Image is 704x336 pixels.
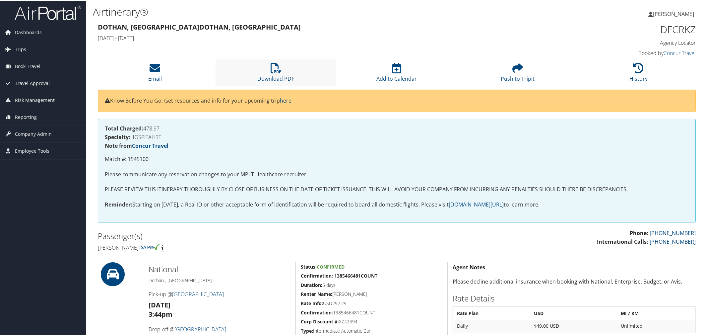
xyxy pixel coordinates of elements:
strong: Dothan, [GEOGRAPHIC_DATA] Dothan, [GEOGRAPHIC_DATA] [98,22,301,31]
strong: Renter Name: [301,290,332,296]
a: History [629,66,648,82]
h2: Passenger(s) [98,230,392,241]
span: Confirmed [317,263,345,269]
h4: Drop-off @ [149,325,290,332]
strong: Rate Info: [301,299,323,306]
strong: Agent Notes [453,263,485,270]
th: MI / KM [617,307,695,319]
span: Employee Tools [15,142,49,159]
h2: Rate Details [453,292,696,303]
h4: 478.97 [105,125,689,130]
strong: Total Charged: [105,124,143,131]
h2: National [149,263,290,274]
a: Download PDF [257,66,294,82]
strong: International Calls: [597,237,648,245]
a: Email [148,66,162,82]
span: Company Admin [15,125,52,142]
strong: 3:44pm [149,309,172,318]
strong: Corp Discount #: [301,318,339,324]
td: Daily [454,319,530,331]
th: USD [531,307,617,319]
a: [PERSON_NAME] [648,3,701,23]
h5: [PERSON_NAME] [301,290,442,297]
h4: Pick-up @ [149,290,290,297]
strong: Type: [301,327,313,333]
h1: Airtinerary® [93,4,498,18]
strong: Duration: [301,281,322,288]
span: Reporting [15,108,37,125]
h5: 5 days [301,281,442,288]
a: [PHONE_NUMBER] [650,229,696,236]
span: Travel Approval [15,74,50,91]
strong: Confirmation: [301,309,333,315]
h5: Dothan , [GEOGRAPHIC_DATA] [149,277,290,283]
h5: USD292.29 [301,299,442,306]
p: PLEASE REVIEW THIS ITINERARY THOROUGHLY BY CLOSE OF BUSINESS ON THE DATE OF TICKET ISSUANCE. THIS... [105,185,689,193]
h5: XZ42394 [301,318,442,324]
strong: Note from [105,141,168,149]
p: Please communicate any reservation changes to your MPLT Healthcare recruiter. [105,170,689,178]
a: Concur Travel [132,141,168,149]
strong: Status: [301,263,317,269]
img: airportal-logo.png [15,4,81,20]
img: tsa-precheck.png [139,243,160,249]
td: Unlimited [617,319,695,331]
h4: HOSPITALIST [105,134,689,139]
th: Rate Plan [454,307,530,319]
p: Starting on [DATE], a Real ID or other acceptable form of identification will be required to boar... [105,200,689,209]
a: here [280,96,291,104]
h4: Booked by [554,49,696,56]
span: Dashboards [15,24,42,40]
strong: Specialty: [105,133,130,140]
strong: Phone: [630,229,648,236]
a: [DOMAIN_NAME][URL] [449,200,504,208]
h4: [DATE] - [DATE] [98,34,544,41]
h4: [PERSON_NAME] [98,243,392,251]
strong: Reminder: [105,200,132,208]
h1: DFCRKZ [554,22,696,36]
span: Trips [15,41,26,57]
a: [GEOGRAPHIC_DATA] [174,325,226,332]
a: Add to Calendar [376,66,417,82]
a: [GEOGRAPHIC_DATA] [172,290,224,297]
td: $49.00 USD [531,319,617,331]
h4: Agency Locator [554,39,696,46]
p: Match #: 1545100 [105,154,689,163]
strong: [DATE] [149,300,170,309]
span: [PERSON_NAME] [653,10,694,17]
a: Concur Travel [664,49,696,56]
h5: Intermediate Automatic Car [301,327,442,334]
strong: Confirmation: 1385466481COUNT [301,272,377,278]
span: Risk Management [15,91,55,108]
span: Book Travel [15,57,40,74]
p: Please decline additional insurance when booking with National, Enterprise, Budget, or Avis. [453,277,696,286]
a: [PHONE_NUMBER] [650,237,696,245]
p: Know Before You Go: Get resources and info for your upcoming trip [105,96,689,105]
a: Push to Tripit [501,66,535,82]
h5: 1385466481COUNT [301,309,442,315]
